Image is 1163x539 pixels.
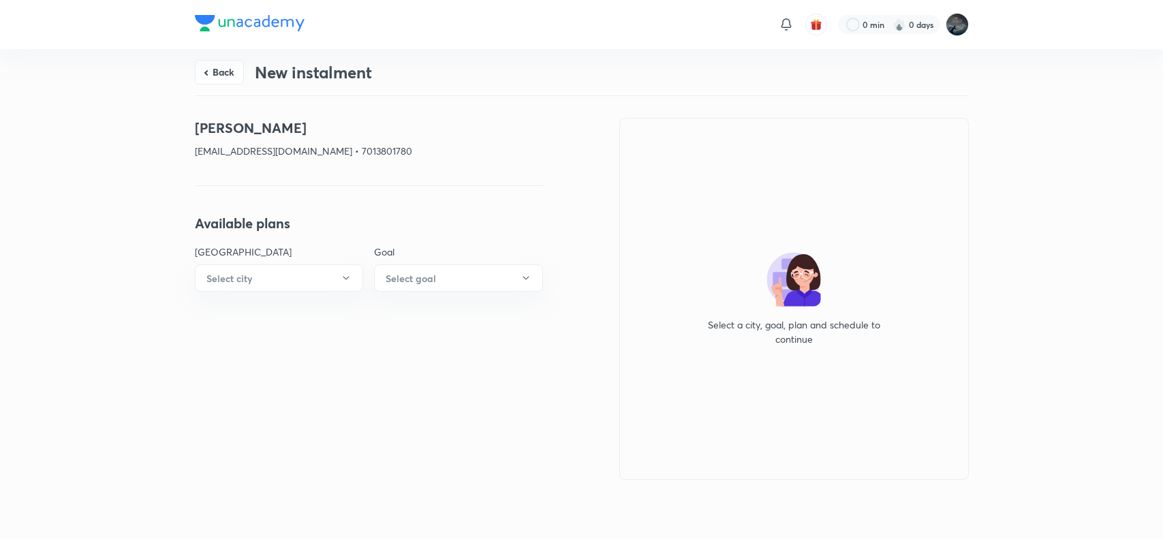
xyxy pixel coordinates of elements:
[893,18,906,31] img: streak
[195,15,305,31] img: Company Logo
[195,213,543,234] h4: Available plans
[195,245,364,259] p: [GEOGRAPHIC_DATA]
[195,264,364,292] button: Select city
[195,144,543,158] p: [EMAIL_ADDRESS][DOMAIN_NAME] • 7013801780
[206,271,252,286] h6: Select city
[195,15,305,35] a: Company Logo
[766,252,821,307] img: no-plan-selected
[698,318,889,346] p: Select a city, goal, plan and schedule to continue
[805,14,827,35] button: avatar
[386,271,436,286] h6: Select goal
[946,13,969,36] img: Subrahmanyam Mopidevi
[374,264,543,292] button: Select goal
[195,60,244,84] button: Back
[255,63,372,82] h3: New instalment
[374,245,543,259] p: Goal
[195,118,543,138] h4: [PERSON_NAME]
[810,18,822,31] img: avatar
